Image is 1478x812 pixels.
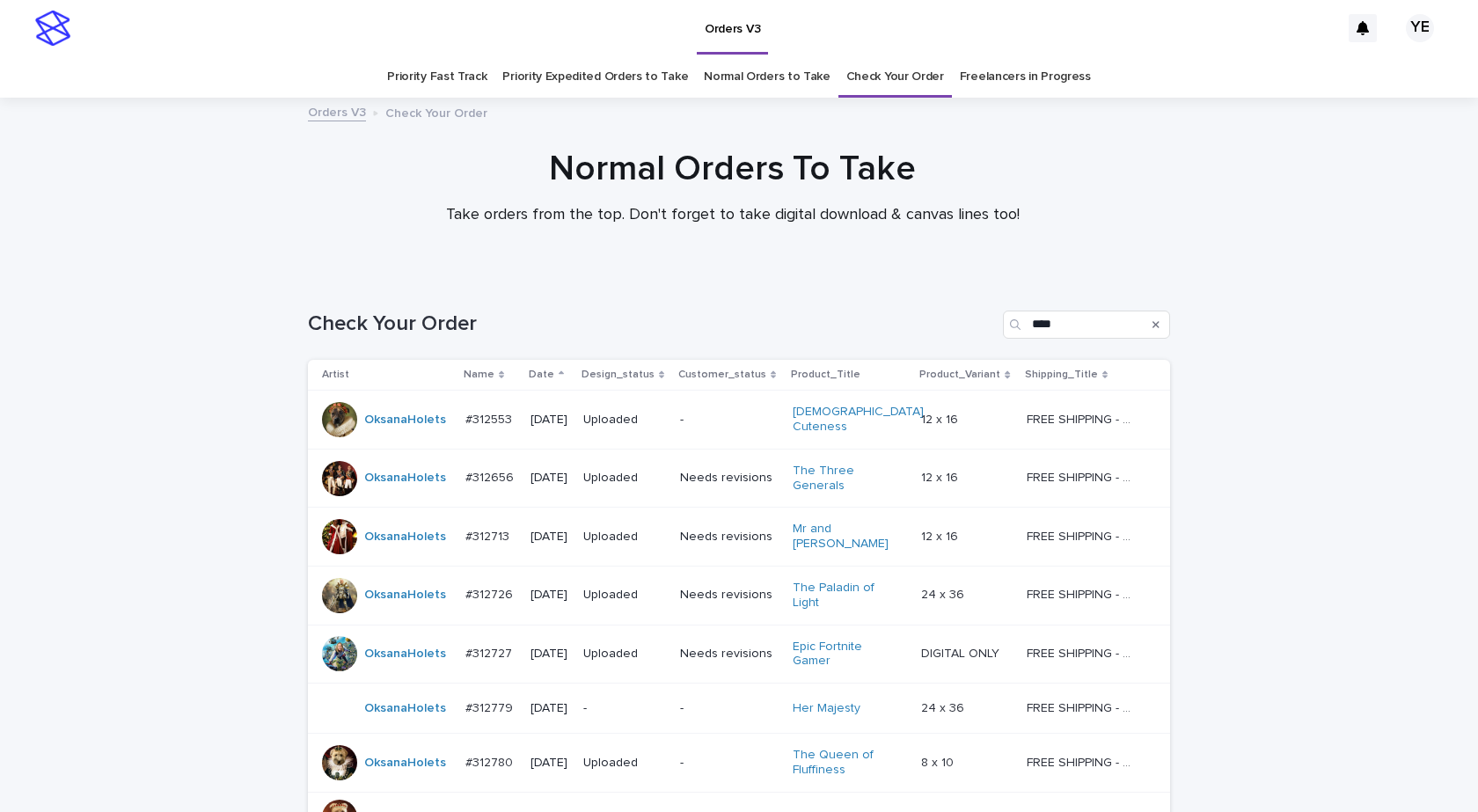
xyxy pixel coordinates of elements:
tr: OksanaHolets #312780#312780 [DATE]Uploaded-The Queen of Fluffiness 8 x 108 x 10 FREE SHIPPING - p... [308,734,1170,793]
p: 24 x 36 [921,698,968,716]
p: Take orders from the top. Don't forget to take digital download & canvas lines too! [381,206,1085,225]
a: [DEMOGRAPHIC_DATA] Cuteness [793,405,924,435]
p: Product_Variant [919,365,1000,384]
p: Uploaded [583,530,666,545]
p: FREE SHIPPING - preview in 1-2 business days, after your approval delivery will take 5-10 b.d. [1027,467,1140,486]
p: - [680,701,779,716]
a: OksanaHolets [364,756,446,771]
tr: OksanaHolets #312553#312553 [DATE]Uploaded-[DEMOGRAPHIC_DATA] Cuteness 12 x 1612 x 16 FREE SHIPPI... [308,391,1170,450]
p: 12 x 16 [921,409,962,428]
p: Check Your Order [385,102,487,121]
p: Artist [322,365,349,384]
a: Priority Expedited Orders to Take [502,56,688,98]
a: OksanaHolets [364,701,446,716]
a: Freelancers in Progress [960,56,1091,98]
p: Needs revisions [680,588,779,603]
a: OksanaHolets [364,588,446,603]
p: - [680,413,779,428]
p: Uploaded [583,647,666,662]
p: Uploaded [583,413,666,428]
p: FREE SHIPPING - preview in 1-2 business days, after your approval delivery will take 5-10 b.d. [1027,643,1140,662]
a: OksanaHolets [364,530,446,545]
a: Orders V3 [308,101,366,121]
p: 12 x 16 [921,526,962,545]
a: Mr and [PERSON_NAME] [793,522,903,552]
p: Needs revisions [680,471,779,486]
p: Design_status [582,365,655,384]
p: - [680,756,779,771]
p: DIGITAL ONLY [921,643,1003,662]
div: YE [1406,14,1434,42]
a: OksanaHolets [364,471,446,486]
a: The Queen of Fluffiness [793,748,903,778]
p: #312727 [465,643,516,662]
a: Priority Fast Track [387,56,487,98]
p: Uploaded [583,471,666,486]
p: [DATE] [530,471,569,486]
p: Uploaded [583,588,666,603]
p: FREE SHIPPING - preview in 1-2 business days, after your approval delivery will take 5-10 b.d. [1027,409,1140,428]
tr: OksanaHolets #312656#312656 [DATE]UploadedNeeds revisionsThe Three Generals 12 x 1612 x 16 FREE S... [308,449,1170,508]
p: Shipping_Title [1025,365,1098,384]
a: Her Majesty [793,701,860,716]
p: 24 x 36 [921,584,968,603]
p: [DATE] [530,413,569,428]
p: FREE SHIPPING - preview in 1-2 business days, after your approval delivery will take 5-10 b.d. [1027,752,1140,771]
p: #312779 [465,698,516,716]
p: Customer_status [678,365,766,384]
h1: Normal Orders To Take [302,148,1164,190]
p: Uploaded [583,756,666,771]
a: The Three Generals [793,464,903,494]
p: [DATE] [530,756,569,771]
p: - [583,701,666,716]
a: The Paladin of Light [793,581,903,611]
p: FREE SHIPPING - preview in 1-2 business days, after your approval delivery will take 5-10 b.d. [1027,698,1140,716]
tr: OksanaHolets #312713#312713 [DATE]UploadedNeeds revisionsMr and [PERSON_NAME] 12 x 1612 x 16 FREE... [308,508,1170,567]
p: 12 x 16 [921,467,962,486]
p: Name [464,365,494,384]
p: [DATE] [530,647,569,662]
input: Search [1003,311,1170,339]
p: [DATE] [530,530,569,545]
tr: OksanaHolets #312727#312727 [DATE]UploadedNeeds revisionsEpic Fortnite Gamer DIGITAL ONLYDIGITAL ... [308,625,1170,684]
p: Product_Title [791,365,860,384]
p: #312726 [465,584,516,603]
p: #312656 [465,467,517,486]
a: OksanaHolets [364,647,446,662]
p: FREE SHIPPING - preview in 1-2 business days, after your approval delivery will take 5-10 b.d. [1027,584,1140,603]
a: Epic Fortnite Gamer [793,640,903,669]
h1: Check Your Order [308,311,996,337]
p: Needs revisions [680,530,779,545]
tr: OksanaHolets #312726#312726 [DATE]UploadedNeeds revisionsThe Paladin of Light 24 x 3624 x 36 FREE... [308,566,1170,625]
tr: OksanaHolets #312779#312779 [DATE]--Her Majesty 24 x 3624 x 36 FREE SHIPPING - preview in 1-2 bus... [308,684,1170,734]
p: [DATE] [530,588,569,603]
p: 8 x 10 [921,752,957,771]
p: #312553 [465,409,516,428]
p: FREE SHIPPING - preview in 1-2 business days, after your approval delivery will take 5-10 b.d. [1027,526,1140,545]
p: Needs revisions [680,647,779,662]
p: #312780 [465,752,516,771]
a: Normal Orders to Take [704,56,830,98]
a: OksanaHolets [364,413,446,428]
p: [DATE] [530,701,569,716]
img: stacker-logo-s-only.png [35,11,70,46]
p: Date [529,365,554,384]
a: Check Your Order [846,56,944,98]
p: #312713 [465,526,513,545]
